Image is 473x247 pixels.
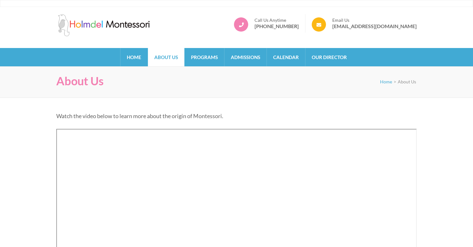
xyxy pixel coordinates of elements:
[148,48,184,66] a: About Us
[185,48,224,66] a: Programs
[332,23,417,29] a: [EMAIL_ADDRESS][DOMAIN_NAME]
[224,48,267,66] a: Admissions
[267,48,305,66] a: Calendar
[394,79,396,84] span: >
[56,74,104,88] h1: About Us
[255,23,299,29] a: [PHONE_NUMBER]
[255,17,299,23] span: Call Us Anytime
[56,14,151,36] img: Holmdel Montessori School
[332,17,417,23] span: Email Us
[305,48,353,66] a: Our Director
[56,111,417,120] p: Watch the video below to learn more about the origin of Montessori.
[120,48,148,66] a: Home
[380,79,392,84] a: Home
